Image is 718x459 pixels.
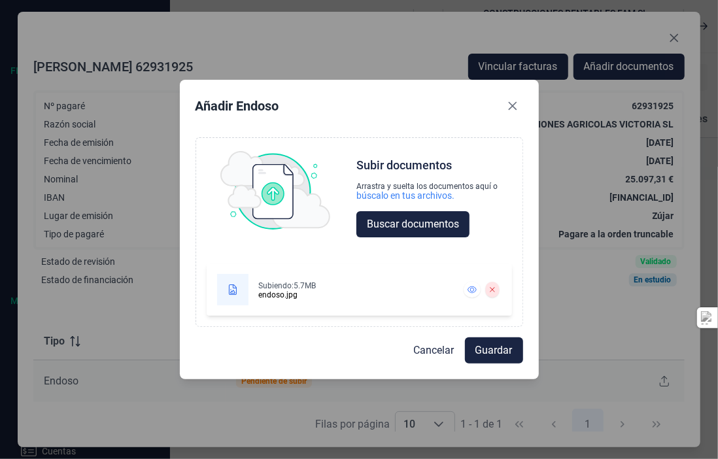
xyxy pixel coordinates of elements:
button: Close [502,95,523,116]
div: Subir documentos [356,159,452,172]
span: Guardar [475,343,513,358]
span: Buscar documentos [367,216,459,232]
img: upload img [220,151,330,229]
div: búscalo en tus archivos. [356,190,454,201]
button: Cancelar [403,337,465,364]
div: búscalo en tus archivos. [356,190,498,201]
div: Subiendo: 5.7MB [259,280,316,291]
div: Añadir Endoso [196,97,279,115]
button: Guardar [465,337,523,364]
span: Cancelar [414,343,454,358]
button: Buscar documentos [356,211,470,237]
div: Arrastra y suelta los documentos aquí o [356,182,498,190]
div: endoso.jpg [259,291,298,299]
